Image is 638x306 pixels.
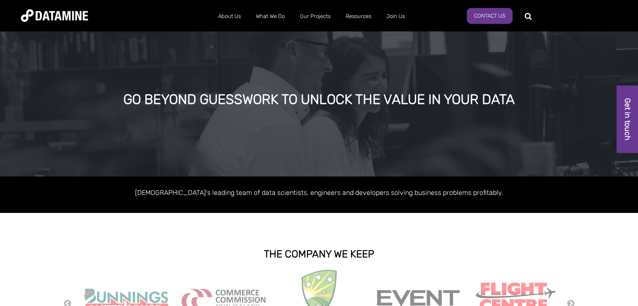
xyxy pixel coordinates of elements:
strong: THE COMPANY WE KEEP [264,248,374,260]
a: Join Us [379,5,412,27]
a: What We Do [248,5,292,27]
img: Datamine [21,9,88,22]
a: Our Projects [292,5,338,27]
div: GO BEYOND GUESSWORK TO UNLOCK THE VALUE IN YOUR DATA [75,92,564,107]
p: [DEMOGRAPHIC_DATA]'s leading team of data scientists, engineers and developers solving business p... [80,187,558,198]
a: Resources [338,5,379,27]
a: About Us [211,5,248,27]
a: Contact Us [467,8,513,24]
a: Get in touch [617,86,638,153]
